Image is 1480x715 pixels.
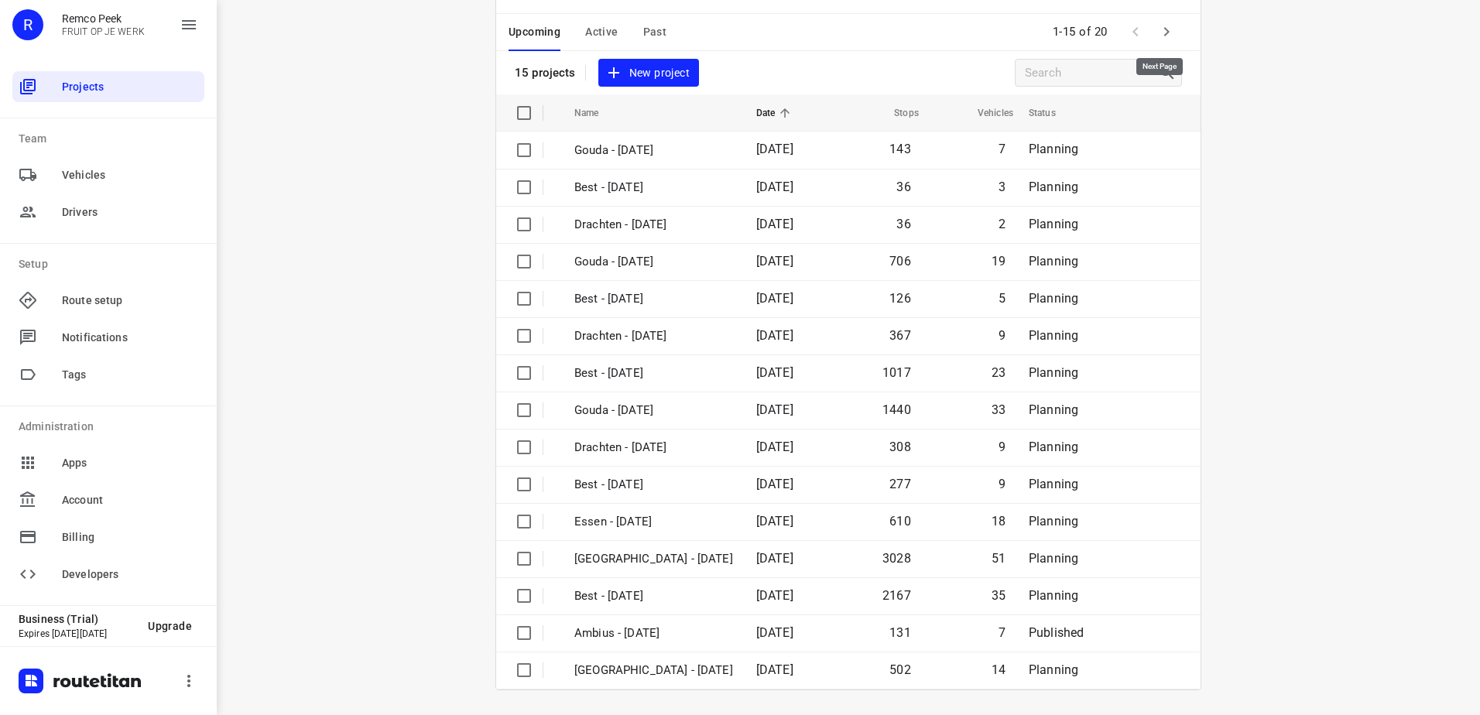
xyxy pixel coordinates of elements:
p: Best - [DATE] [574,179,733,197]
span: 143 [889,142,911,156]
span: Planning [1029,440,1078,454]
button: Upgrade [135,612,204,640]
span: Planning [1029,254,1078,269]
span: New project [608,63,690,83]
p: Best - [DATE] [574,476,733,494]
span: Published [1029,625,1084,640]
p: Drachten - Wednesday [574,327,733,345]
span: 35 [992,588,1006,603]
p: Business (Trial) [19,613,135,625]
span: [DATE] [756,440,793,454]
span: Projects [62,79,198,95]
span: [DATE] [756,588,793,603]
div: Account [12,484,204,515]
span: 33 [992,402,1006,417]
span: Vehicles [958,104,1013,122]
span: 1017 [882,365,911,380]
span: 19 [992,254,1006,269]
div: Search [1158,63,1181,82]
span: 9 [999,328,1006,343]
span: 36 [896,180,910,194]
span: 9 [999,477,1006,491]
button: New project [598,59,699,87]
span: Tags [62,367,198,383]
span: Planning [1029,588,1078,603]
span: [DATE] [756,217,793,231]
span: Account [62,492,198,508]
p: Gouda - [DATE] [574,402,733,419]
span: [DATE] [756,328,793,343]
span: Planning [1029,551,1078,566]
p: Drachten - [DATE] [574,216,733,234]
p: Antwerpen - Monday [574,662,733,679]
span: [DATE] [756,180,793,194]
span: [DATE] [756,254,793,269]
span: 706 [889,254,911,269]
span: Upcoming [509,22,560,42]
span: 9 [999,440,1006,454]
span: Previous Page [1120,16,1151,47]
div: R [12,9,43,40]
span: Planning [1029,477,1078,491]
span: [DATE] [756,625,793,640]
span: Date [756,104,796,122]
span: 2 [999,217,1006,231]
span: Planning [1029,142,1078,156]
span: Upgrade [148,620,192,632]
span: 367 [889,328,911,343]
span: 1-15 of 20 [1047,15,1114,49]
p: Setup [19,256,204,272]
span: 5 [999,291,1006,306]
span: Developers [62,566,198,583]
span: Past [643,22,667,42]
div: Tags [12,359,204,390]
p: Team [19,131,204,147]
span: [DATE] [756,477,793,491]
span: Planning [1029,662,1078,677]
span: [DATE] [756,142,793,156]
span: 7 [999,142,1006,156]
p: FRUIT OP JE WERK [62,26,145,37]
span: Active [585,22,618,42]
span: 308 [889,440,911,454]
p: Essen - [DATE] [574,513,733,531]
div: Billing [12,522,204,552]
p: Drachten - [DATE] [574,439,733,457]
span: 18 [992,514,1006,529]
span: [DATE] [756,291,793,306]
span: Planning [1029,365,1078,380]
p: Best - Wednesday [574,364,733,382]
span: 36 [896,217,910,231]
div: Apps [12,447,204,478]
span: 502 [889,662,911,677]
p: Ambius - Monday [574,624,733,642]
span: 1440 [882,402,911,417]
span: [DATE] [756,514,793,529]
div: Developers [12,559,204,590]
span: Planning [1029,217,1078,231]
p: Zwolle - Monday [574,550,733,568]
span: Billing [62,529,198,546]
span: [DATE] [756,662,793,677]
p: Gouda - [DATE] [574,253,733,271]
span: Notifications [62,330,198,346]
span: Stops [874,104,919,122]
div: Route setup [12,285,204,316]
span: Planning [1029,514,1078,529]
span: Planning [1029,402,1078,417]
p: 15 projects [515,66,576,80]
span: Status [1029,104,1076,122]
p: Best - Monday [574,587,733,605]
span: [DATE] [756,365,793,380]
span: 610 [889,514,911,529]
p: Remco Peek [62,12,145,25]
span: 3028 [882,551,911,566]
span: Name [574,104,619,122]
span: Route setup [62,292,198,309]
span: 14 [992,662,1006,677]
span: 23 [992,365,1006,380]
span: 2167 [882,588,911,603]
span: [DATE] [756,402,793,417]
span: 126 [889,291,911,306]
span: 51 [992,551,1006,566]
